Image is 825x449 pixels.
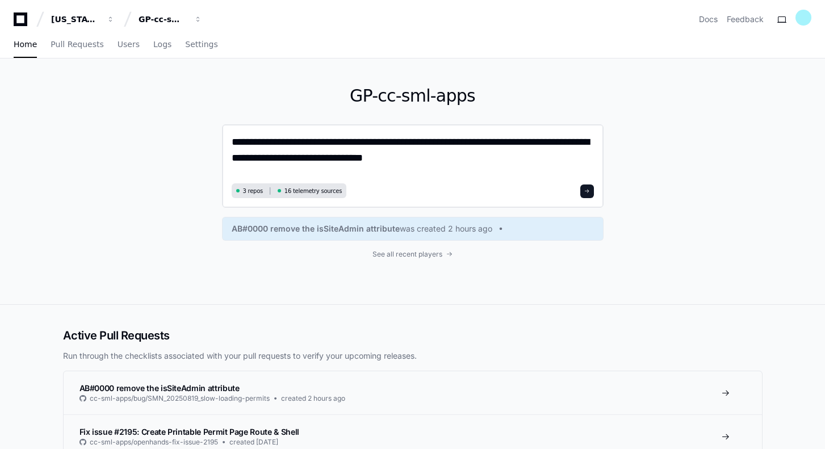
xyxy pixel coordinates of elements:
a: AB#0000 remove the isSiteAdmin attributewas created 2 hours ago [232,223,594,234]
div: GP-cc-sml-apps [139,14,187,25]
button: [US_STATE] Pacific [47,9,119,30]
a: Settings [185,32,217,58]
a: AB#0000 remove the isSiteAdmin attributecc-sml-apps/bug/SMN_20250819_slow-loading-permitscreated ... [64,371,762,414]
span: cc-sml-apps/openhands-fix-issue-2195 [90,438,218,447]
span: Users [118,41,140,48]
a: Users [118,32,140,58]
span: Home [14,41,37,48]
h1: GP-cc-sml-apps [222,86,604,106]
p: Run through the checklists associated with your pull requests to verify your upcoming releases. [63,350,763,362]
button: GP-cc-sml-apps [134,9,207,30]
span: Fix issue #2195: Create Printable Permit Page Route & Shell [79,427,299,437]
span: AB#0000 remove the isSiteAdmin attribute [79,383,240,393]
div: [US_STATE] Pacific [51,14,100,25]
span: Logs [153,41,171,48]
span: cc-sml-apps/bug/SMN_20250819_slow-loading-permits [90,394,270,403]
a: Logs [153,32,171,58]
a: Docs [699,14,718,25]
a: See all recent players [222,250,604,259]
span: AB#0000 remove the isSiteAdmin attribute [232,223,400,234]
span: created 2 hours ago [281,394,345,403]
a: Home [14,32,37,58]
span: 3 repos [243,187,263,195]
span: 16 telemetry sources [284,187,342,195]
span: created [DATE] [229,438,278,447]
span: Pull Requests [51,41,103,48]
a: Pull Requests [51,32,103,58]
span: See all recent players [372,250,442,259]
button: Feedback [727,14,764,25]
h2: Active Pull Requests [63,328,763,343]
span: was created 2 hours ago [400,223,492,234]
span: Settings [185,41,217,48]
